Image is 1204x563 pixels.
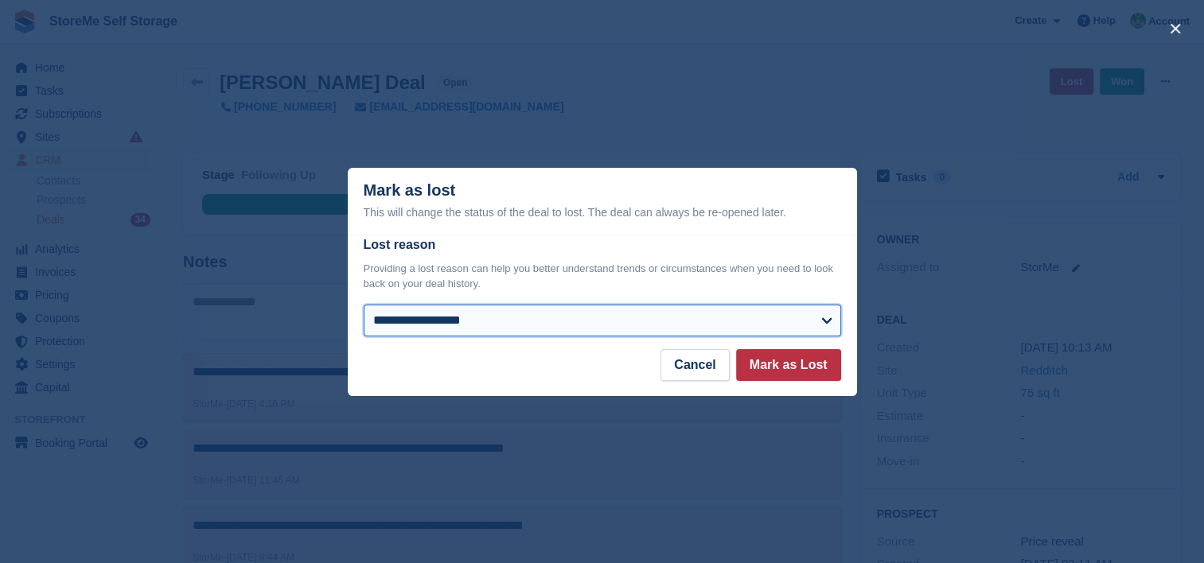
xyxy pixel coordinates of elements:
div: This will change the status of the deal to lost. The deal can always be re-opened later. [364,203,841,222]
div: Mark as lost [364,181,841,222]
button: close [1163,16,1188,41]
label: Lost reason [364,235,841,254]
button: Mark as Lost [736,349,841,381]
button: Cancel [660,349,729,381]
p: Providing a lost reason can help you better understand trends or circumstances when you need to l... [364,261,841,292]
